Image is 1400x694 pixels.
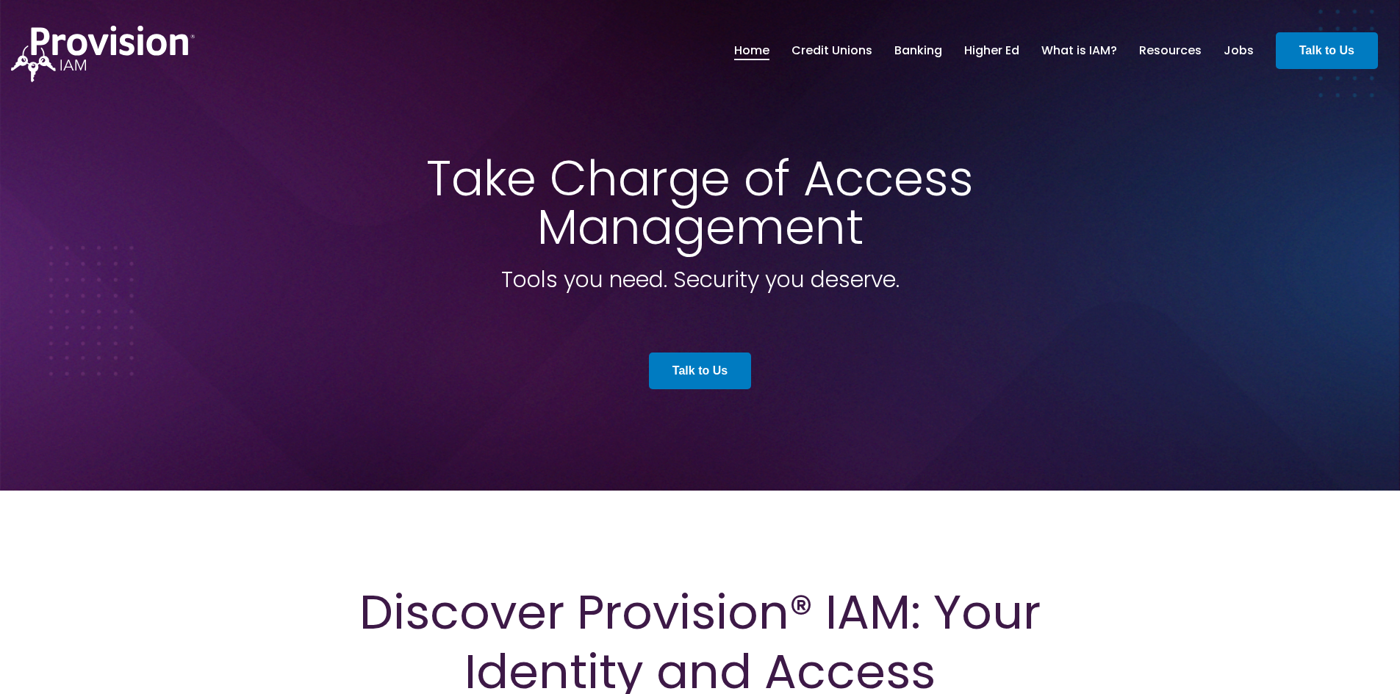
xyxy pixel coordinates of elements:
a: Talk to Us [649,353,751,389]
img: ProvisionIAM-Logo-White [11,26,195,82]
span: Tools you need. Security you deserve. [501,264,900,295]
a: Talk to Us [1276,32,1378,69]
a: What is IAM? [1041,38,1117,63]
a: Resources [1139,38,1202,63]
a: Credit Unions [791,38,872,63]
a: Jobs [1224,38,1254,63]
a: Higher Ed [964,38,1019,63]
nav: menu [723,27,1265,74]
a: Home [734,38,769,63]
a: Banking [894,38,942,63]
strong: Talk to Us [1299,44,1354,57]
strong: Talk to Us [672,364,728,377]
span: Take Charge of Access Management [426,145,974,261]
